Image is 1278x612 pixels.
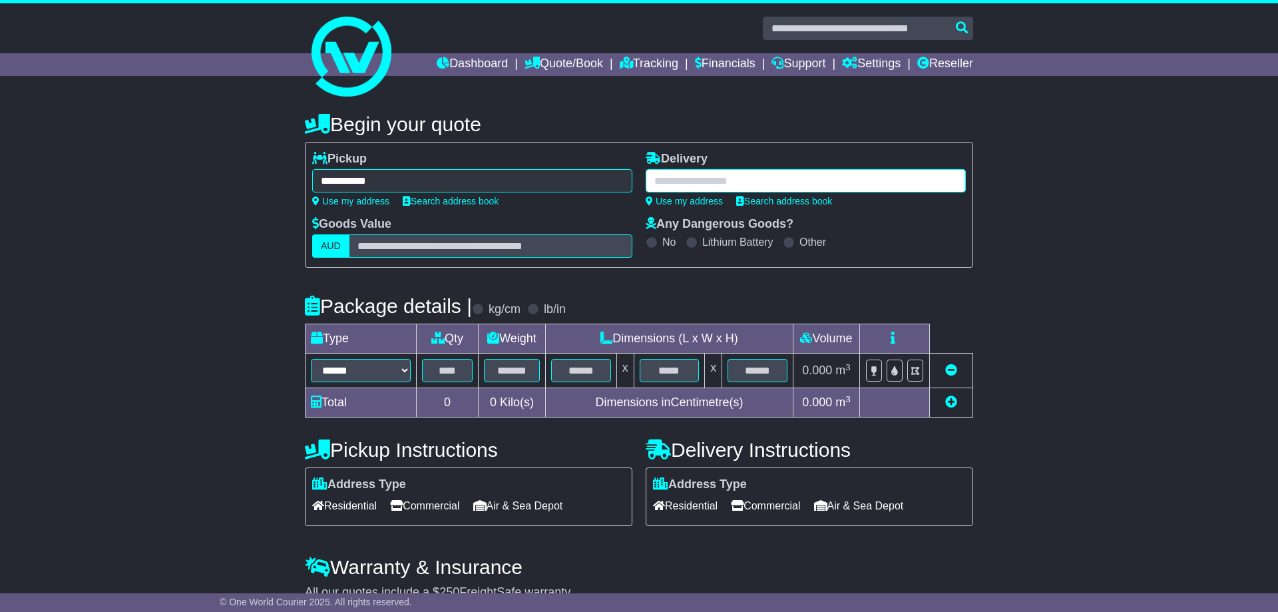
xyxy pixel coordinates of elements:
[814,495,904,516] span: Air & Sea Depot
[489,302,521,317] label: kg/cm
[312,495,377,516] span: Residential
[646,152,708,166] label: Delivery
[312,152,367,166] label: Pickup
[525,53,603,76] a: Quote/Book
[653,477,747,492] label: Address Type
[842,53,901,76] a: Settings
[403,196,499,206] a: Search address book
[802,396,832,409] span: 0.000
[702,236,773,248] label: Lithium Battery
[646,196,723,206] a: Use my address
[390,495,459,516] span: Commercial
[945,396,957,409] a: Add new item
[305,295,472,317] h4: Package details |
[620,53,678,76] a: Tracking
[312,217,391,232] label: Goods Value
[305,113,973,135] h4: Begin your quote
[417,324,479,354] td: Qty
[305,585,973,600] div: All our quotes include a $ FreightSafe warranty.
[845,362,851,372] sup: 3
[646,439,973,461] h4: Delivery Instructions
[545,388,793,418] td: Dimensions in Centimetre(s)
[417,388,479,418] td: 0
[306,388,417,418] td: Total
[662,236,676,248] label: No
[312,477,406,492] label: Address Type
[736,196,832,206] a: Search address book
[479,388,546,418] td: Kilo(s)
[437,53,508,76] a: Dashboard
[835,364,851,377] span: m
[305,439,632,461] h4: Pickup Instructions
[793,324,859,354] td: Volume
[799,236,826,248] label: Other
[945,364,957,377] a: Remove this item
[653,495,718,516] span: Residential
[616,354,634,388] td: x
[705,354,722,388] td: x
[802,364,832,377] span: 0.000
[305,556,973,578] h4: Warranty & Insurance
[312,234,349,258] label: AUD
[220,597,412,607] span: © One World Courier 2025. All rights reserved.
[845,394,851,404] sup: 3
[544,302,566,317] label: lb/in
[917,53,973,76] a: Reseller
[646,217,793,232] label: Any Dangerous Goods?
[473,495,563,516] span: Air & Sea Depot
[306,324,417,354] td: Type
[545,324,793,354] td: Dimensions (L x W x H)
[771,53,825,76] a: Support
[312,196,389,206] a: Use my address
[835,396,851,409] span: m
[490,396,497,409] span: 0
[731,495,800,516] span: Commercial
[479,324,546,354] td: Weight
[439,585,459,599] span: 250
[695,53,755,76] a: Financials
